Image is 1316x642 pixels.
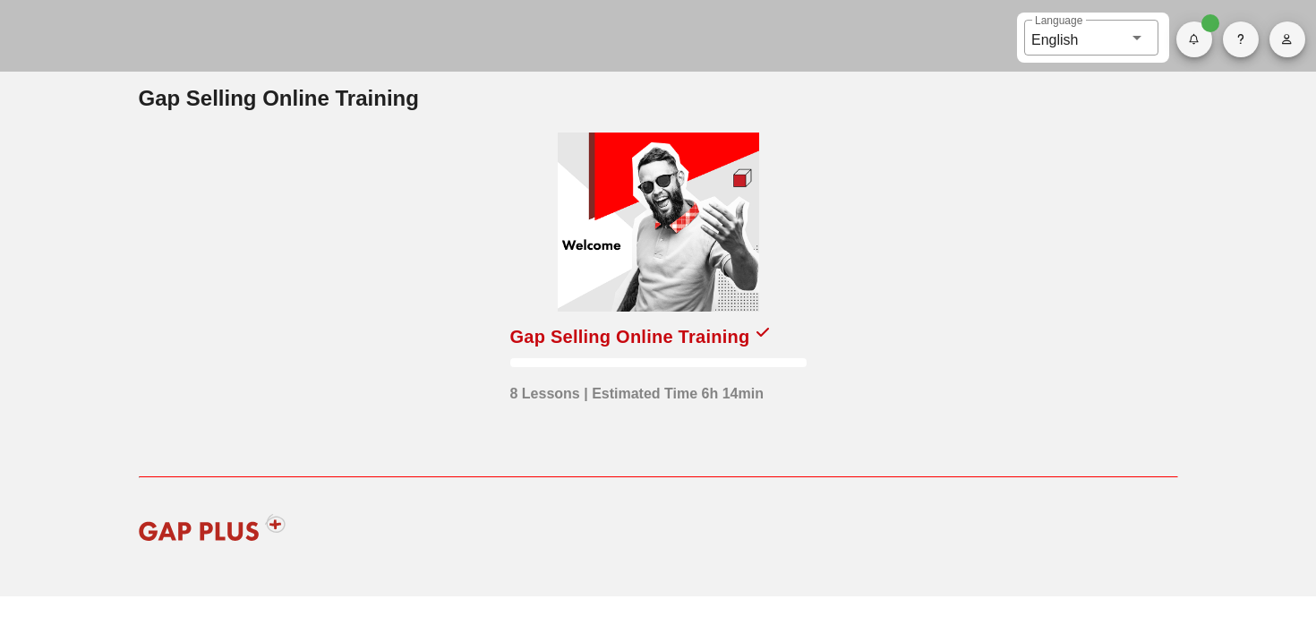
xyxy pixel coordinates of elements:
[1031,25,1078,51] div: English
[1024,20,1158,56] div: LanguageEnglish
[127,501,298,554] img: gap-plus-logo-red.svg
[1035,14,1082,28] label: Language
[1201,14,1219,32] span: Badge
[139,82,1178,115] h2: Gap Selling Online Training
[510,322,750,351] div: Gap Selling Online Training
[510,374,764,405] div: 8 Lessons | Estimated Time 6h 14min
